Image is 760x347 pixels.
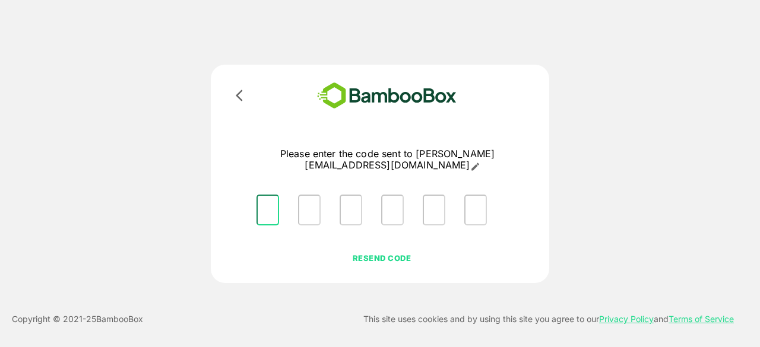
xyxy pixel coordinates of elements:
[363,312,734,326] p: This site uses cookies and by using this site you agree to our and
[256,195,279,225] input: Please enter OTP character 1
[300,79,474,113] img: bamboobox
[423,195,445,225] input: Please enter OTP character 5
[464,195,487,225] input: Please enter OTP character 6
[313,249,451,267] button: RESEND CODE
[247,148,528,171] p: Please enter the code sent to [PERSON_NAME][EMAIL_ADDRESS][DOMAIN_NAME]
[12,312,143,326] p: Copyright © 2021- 25 BambooBox
[381,195,404,225] input: Please enter OTP character 4
[599,314,654,324] a: Privacy Policy
[298,195,321,225] input: Please enter OTP character 2
[314,252,450,265] p: RESEND CODE
[340,195,362,225] input: Please enter OTP character 3
[669,314,734,324] a: Terms of Service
